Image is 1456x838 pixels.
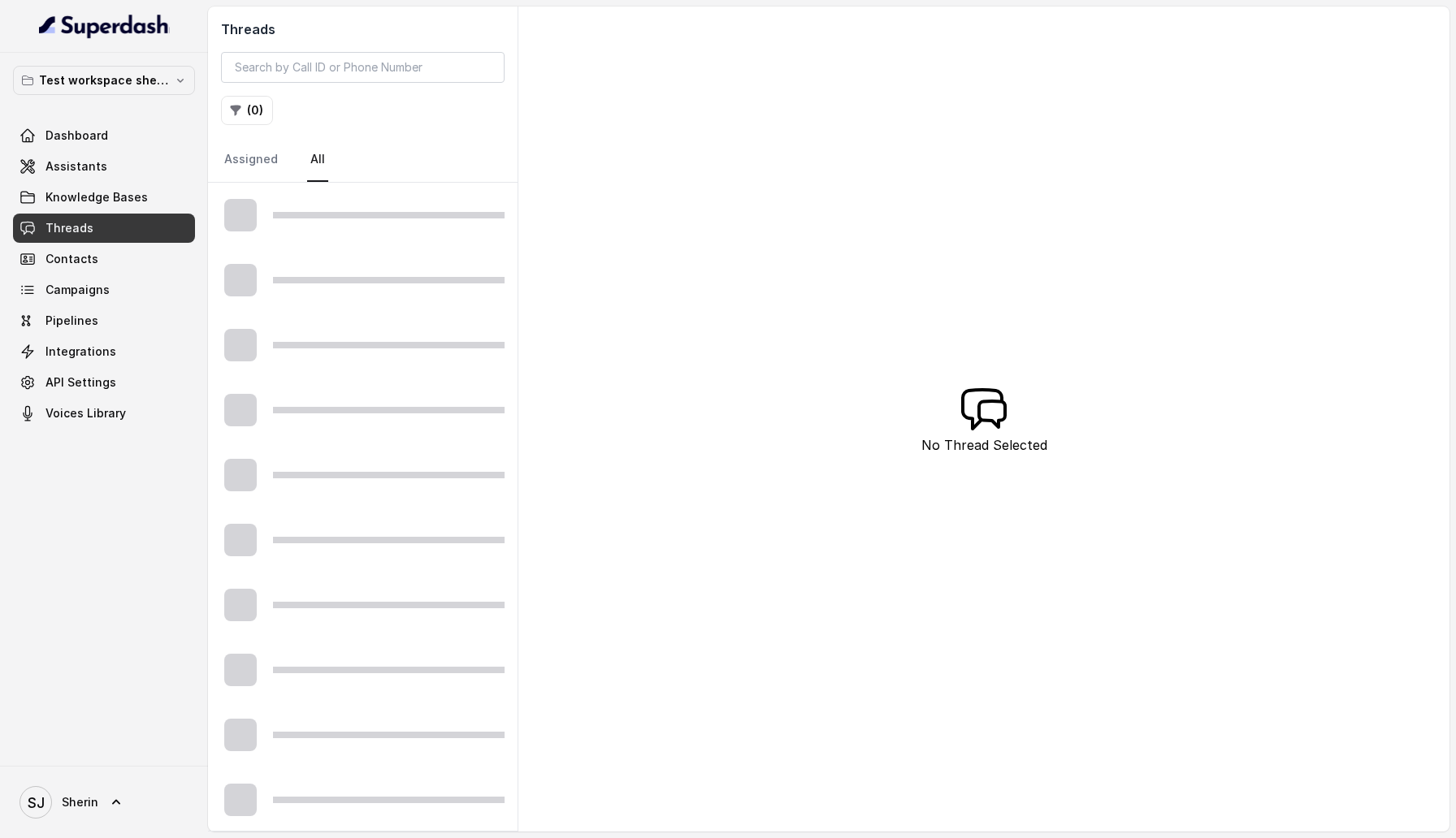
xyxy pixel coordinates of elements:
[13,368,195,397] a: API Settings
[13,244,195,274] a: Contacts
[13,152,195,181] a: Assistants
[45,313,98,329] span: Pipelines
[45,189,148,205] span: Knowledge Bases
[45,251,98,267] span: Contacts
[13,275,195,305] a: Campaigns
[13,121,195,150] a: Dashboard
[221,138,281,182] a: Assigned
[13,780,195,825] a: Sherin
[13,183,195,212] a: Knowledge Bases
[45,127,108,144] span: Dashboard
[221,19,505,39] h2: Threads
[13,337,195,366] a: Integrations
[13,66,195,95] button: Test workspace sherin - limits of workspace naming
[221,138,505,182] nav: Tabs
[307,138,328,182] a: All
[221,96,273,125] button: (0)
[221,52,505,83] input: Search by Call ID or Phone Number
[13,306,195,335] a: Pipelines
[921,435,1047,455] p: No Thread Selected
[45,405,126,421] span: Voices Library
[39,13,170,39] img: light.svg
[62,794,98,810] span: Sherin
[45,343,116,360] span: Integrations
[45,282,110,298] span: Campaigns
[13,214,195,243] a: Threads
[13,399,195,428] a: Voices Library
[28,794,45,811] text: SJ
[45,158,107,175] span: Assistants
[45,374,116,391] span: API Settings
[39,71,169,90] p: Test workspace sherin - limits of workspace naming
[45,220,93,236] span: Threads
